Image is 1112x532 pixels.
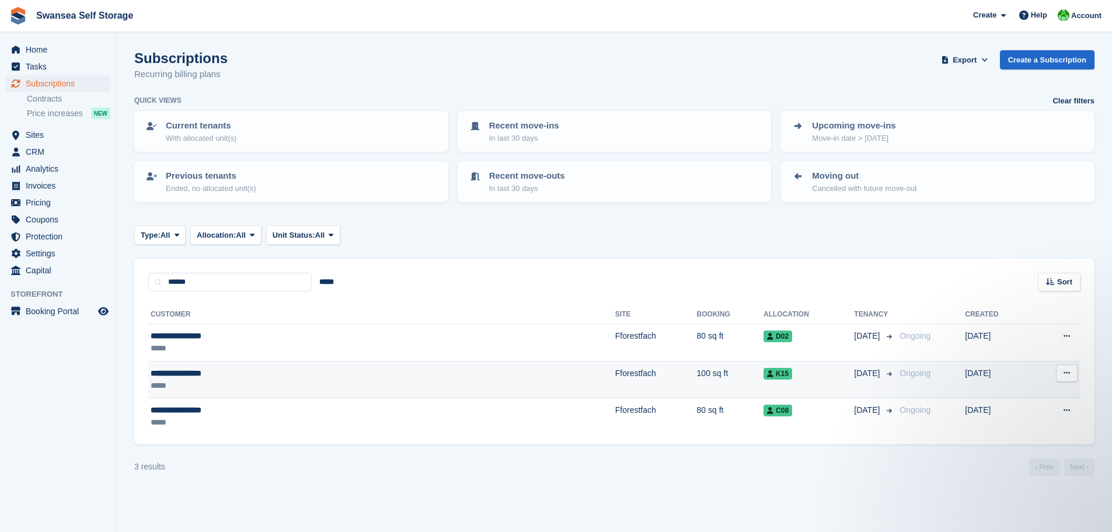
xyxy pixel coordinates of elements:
[1029,458,1059,476] a: Previous
[96,304,110,318] a: Preview store
[812,119,895,133] p: Upcoming move-ins
[134,68,228,81] p: Recurring billing plans
[134,225,186,245] button: Type: All
[236,230,246,241] span: All
[26,178,96,194] span: Invoices
[6,245,110,262] a: menu
[697,324,764,361] td: 80 sq ft
[965,398,1031,435] td: [DATE]
[166,119,236,133] p: Current tenants
[26,194,96,211] span: Pricing
[26,303,96,319] span: Booking Portal
[26,144,96,160] span: CRM
[26,127,96,143] span: Sites
[1052,95,1094,107] a: Clear filters
[854,305,895,324] th: Tenancy
[953,54,977,66] span: Export
[161,230,170,241] span: All
[6,58,110,75] a: menu
[134,50,228,66] h1: Subscriptions
[141,230,161,241] span: Type:
[166,183,256,194] p: Ended, no allocated unit(s)
[6,228,110,245] a: menu
[197,230,236,241] span: Allocation:
[6,194,110,211] a: menu
[615,324,697,361] td: Fforestfach
[697,305,764,324] th: Booking
[32,6,138,25] a: Swansea Self Storage
[6,41,110,58] a: menu
[6,303,110,319] a: menu
[1057,276,1072,288] span: Sort
[26,58,96,75] span: Tasks
[854,404,882,416] span: [DATE]
[965,305,1031,324] th: Created
[459,112,771,151] a: Recent move-ins In last 30 days
[26,41,96,58] span: Home
[315,230,325,241] span: All
[489,183,565,194] p: In last 30 days
[939,50,991,69] button: Export
[26,228,96,245] span: Protection
[6,144,110,160] a: menu
[266,225,340,245] button: Unit Status: All
[26,75,96,92] span: Subscriptions
[148,305,615,324] th: Customer
[489,133,559,144] p: In last 30 days
[1000,50,1094,69] a: Create a Subscription
[1058,9,1069,21] img: Andrew Robbins
[489,119,559,133] p: Recent move-ins
[782,162,1093,201] a: Moving out Cancelled with future move-out
[900,405,930,415] span: Ongoing
[27,93,110,105] a: Contracts
[900,368,930,378] span: Ongoing
[854,330,882,342] span: [DATE]
[1031,9,1047,21] span: Help
[166,169,256,183] p: Previous tenants
[27,107,110,120] a: Price increases NEW
[135,112,447,151] a: Current tenants With allocated unit(s)
[812,183,916,194] p: Cancelled with future move-out
[26,262,96,279] span: Capital
[764,405,792,416] span: C08
[91,107,110,119] div: NEW
[697,361,764,398] td: 100 sq ft
[6,127,110,143] a: menu
[1071,10,1101,22] span: Account
[134,95,182,106] h6: Quick views
[6,161,110,177] a: menu
[973,9,996,21] span: Create
[1064,458,1094,476] a: Next
[6,262,110,279] a: menu
[782,112,1093,151] a: Upcoming move-ins Move-in date > [DATE]
[900,331,930,340] span: Ongoing
[965,324,1031,361] td: [DATE]
[697,398,764,435] td: 80 sq ft
[26,211,96,228] span: Coupons
[6,75,110,92] a: menu
[27,108,83,119] span: Price increases
[26,245,96,262] span: Settings
[26,161,96,177] span: Analytics
[9,7,27,25] img: stora-icon-8386f47178a22dfd0bd8f6a31ec36ba5ce8667c1dd55bd0f319d3a0aa187defe.svg
[190,225,262,245] button: Allocation: All
[459,162,771,201] a: Recent move-outs In last 30 days
[166,133,236,144] p: With allocated unit(s)
[615,305,697,324] th: Site
[273,230,315,241] span: Unit Status:
[134,461,165,473] div: 3 results
[615,398,697,435] td: Fforestfach
[965,361,1031,398] td: [DATE]
[135,162,447,201] a: Previous tenants Ended, no allocated unit(s)
[11,288,116,300] span: Storefront
[854,367,882,380] span: [DATE]
[489,169,565,183] p: Recent move-outs
[615,361,697,398] td: Fforestfach
[764,331,792,342] span: D02
[1027,458,1097,476] nav: Page
[764,305,854,324] th: Allocation
[6,211,110,228] a: menu
[812,133,895,144] p: Move-in date > [DATE]
[764,368,792,380] span: K15
[6,178,110,194] a: menu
